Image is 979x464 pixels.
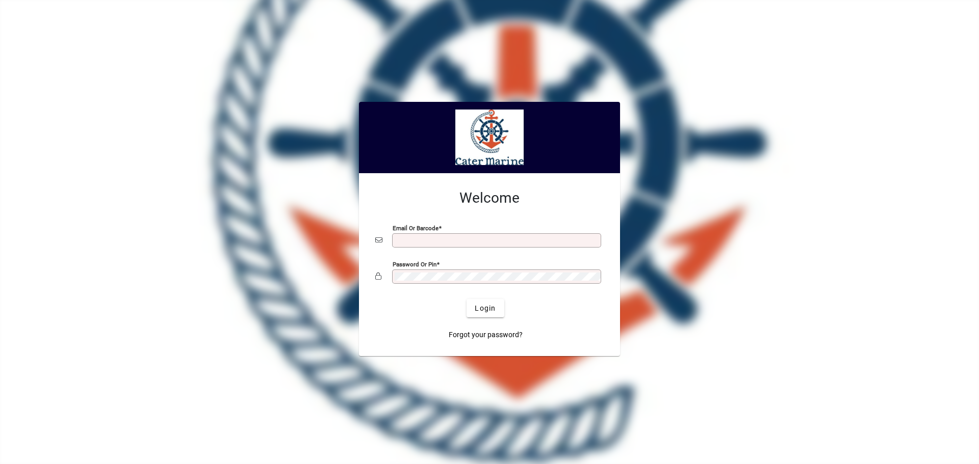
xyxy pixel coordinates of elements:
[393,261,436,268] mat-label: Password or Pin
[393,225,439,232] mat-label: Email or Barcode
[375,189,604,207] h2: Welcome
[445,325,527,344] a: Forgot your password?
[475,303,496,314] span: Login
[467,299,504,317] button: Login
[449,330,523,340] span: Forgot your password?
